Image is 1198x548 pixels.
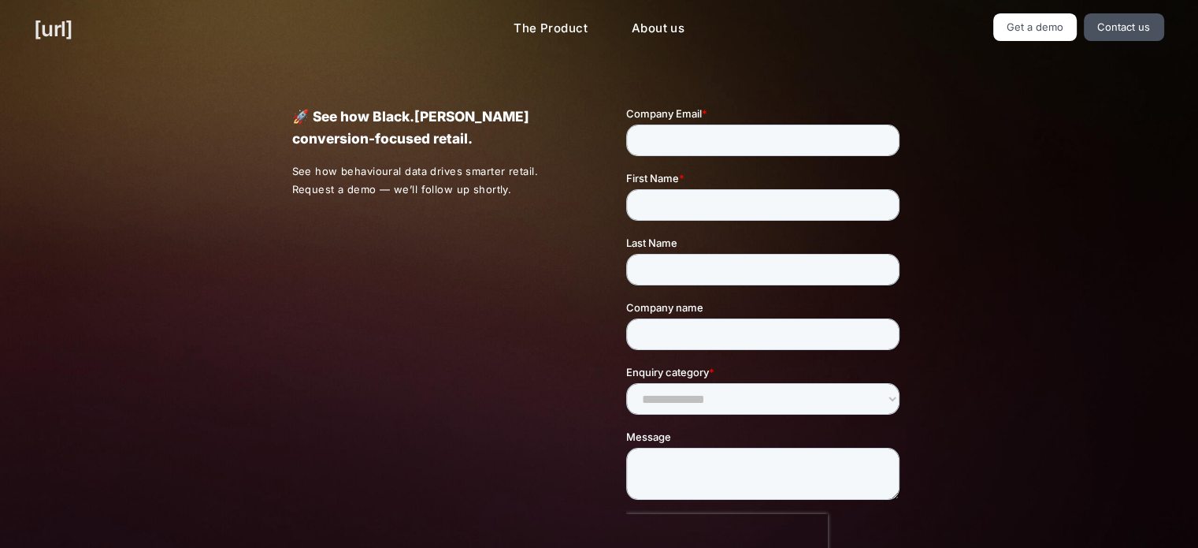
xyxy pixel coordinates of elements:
a: About us [619,13,697,44]
p: 🚀 See how Black.[PERSON_NAME] conversion-focused retail. [291,106,571,150]
a: Contact us [1084,13,1164,41]
p: See how behavioural data drives smarter retail. Request a demo — we’ll follow up shortly. [291,162,572,199]
a: Get a demo [993,13,1077,41]
a: [URL] [34,13,72,44]
a: The Product [501,13,600,44]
